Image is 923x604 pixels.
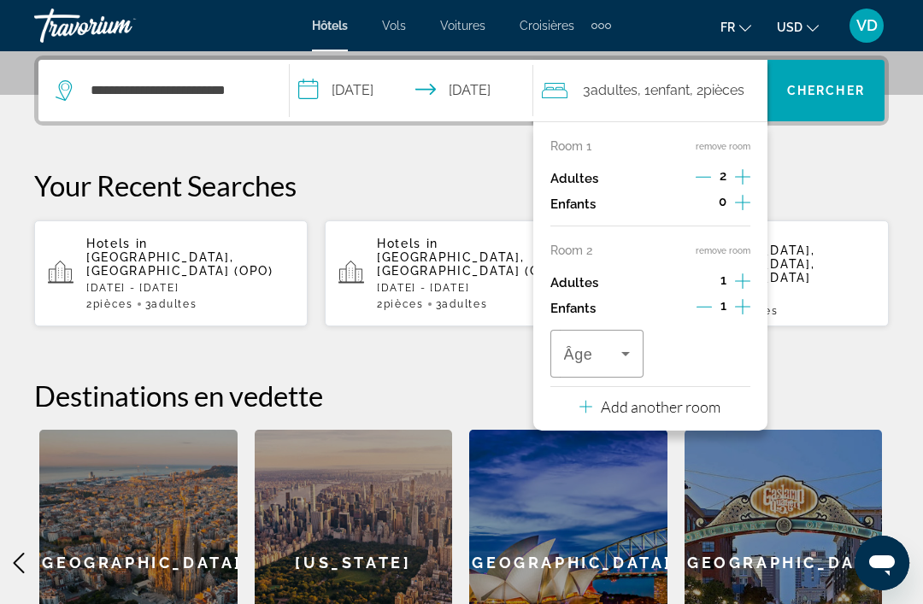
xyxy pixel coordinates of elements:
[377,237,438,250] span: Hotels in
[735,191,750,217] button: Increment children
[34,378,889,413] h2: Destinations en vedette
[312,19,348,32] a: Hôtels
[86,298,133,310] span: 2
[720,299,726,313] span: 1
[650,82,690,98] span: Enfant
[638,79,690,103] span: , 1
[377,282,585,294] p: [DATE] - [DATE]
[591,82,638,98] span: Adultes
[377,298,424,310] span: 2
[382,19,406,32] a: Vols
[591,12,611,39] button: Extra navigation items
[844,8,889,44] button: User Menu
[34,168,889,202] p: Your Recent Searches
[696,245,750,256] button: remove room
[550,302,596,316] p: Enfants
[384,298,424,310] span: pièces
[550,243,592,257] p: Room 2
[86,250,273,278] span: [GEOGRAPHIC_DATA], [GEOGRAPHIC_DATA] (OPO)
[442,298,487,310] span: Adultes
[436,298,487,310] span: 3
[520,19,574,32] a: Croisières
[720,21,735,34] span: fr
[767,60,885,121] button: Chercher
[703,82,744,98] span: pièces
[720,273,726,287] span: 1
[583,79,638,103] span: 3
[533,60,767,121] button: Travelers: 3 adults, 1 child
[579,387,720,422] button: Add another room
[735,270,750,296] button: Increment adults
[290,60,532,121] button: Check-in date: Dec 21, 2025 Check-out date: Dec 27, 2025
[667,289,875,301] p: [DATE] - [DATE]
[34,3,205,48] a: Travorium
[325,220,598,327] button: Hotels in [GEOGRAPHIC_DATA], [GEOGRAPHIC_DATA] (OPO)[DATE] - [DATE]2pièces3Adultes
[777,21,802,34] span: USD
[86,237,148,250] span: Hotels in
[690,79,744,103] span: , 2
[550,197,596,212] p: Enfants
[86,282,294,294] p: [DATE] - [DATE]
[601,397,720,416] p: Add another room
[735,296,750,321] button: Increment children
[564,346,593,363] span: Âge
[856,17,878,34] span: VD
[697,273,712,293] button: Decrement adults
[93,298,133,310] span: pièces
[695,194,710,214] button: Decrement children
[719,195,726,208] span: 0
[550,172,598,186] p: Adultes
[377,250,564,278] span: [GEOGRAPHIC_DATA], [GEOGRAPHIC_DATA] (OPO)
[787,84,865,97] span: Chercher
[151,298,197,310] span: Adultes
[696,168,711,189] button: Decrement adults
[777,15,819,39] button: Change currency
[720,15,751,39] button: Change language
[855,536,909,590] iframe: Bouton de lancement de la fenêtre de messagerie
[735,166,750,191] button: Increment adults
[697,298,712,319] button: Decrement children
[696,141,750,152] button: remove room
[145,298,197,310] span: 3
[38,60,885,121] div: Search widget
[720,169,726,183] span: 2
[34,220,308,327] button: Hotels in [GEOGRAPHIC_DATA], [GEOGRAPHIC_DATA] (OPO)[DATE] - [DATE]2pièces3Adultes
[550,139,591,153] p: Room 1
[440,19,485,32] a: Voitures
[550,276,598,290] p: Adultes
